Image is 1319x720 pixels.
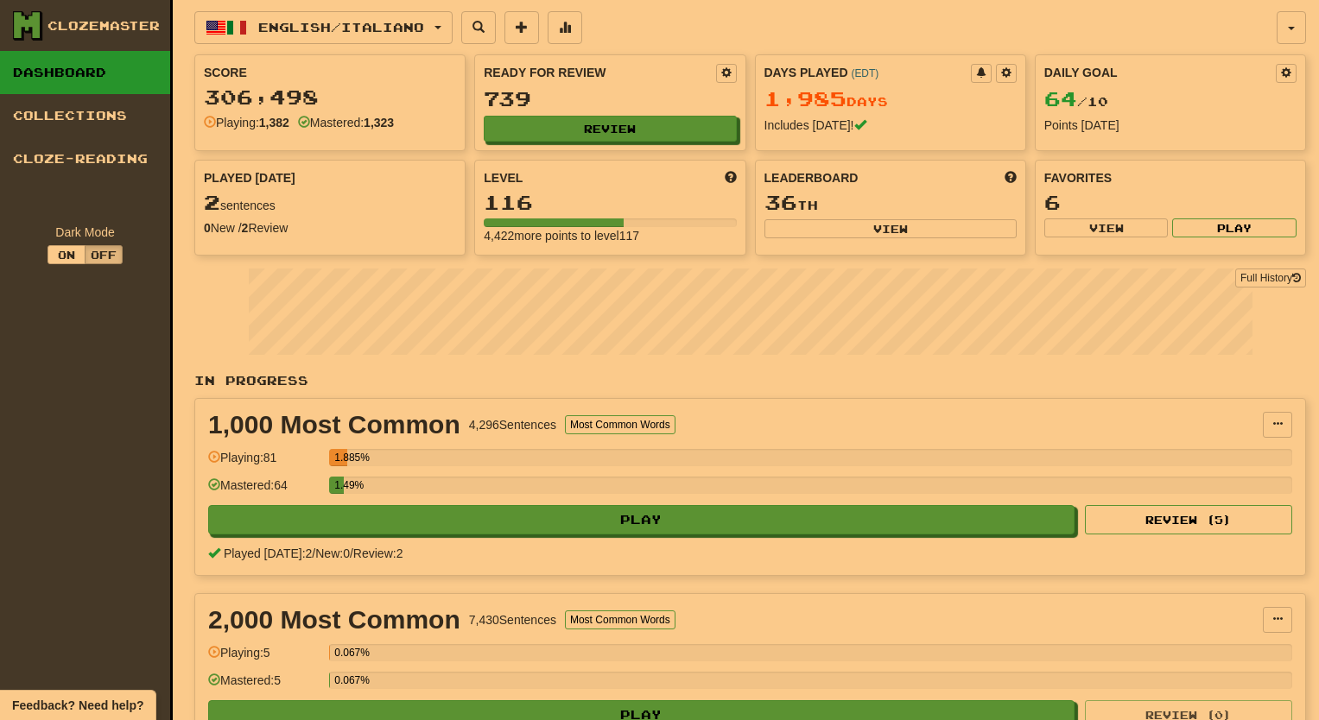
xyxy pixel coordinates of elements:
div: 4,422 more points to level 117 [484,227,736,244]
button: Review [484,116,736,142]
div: th [764,192,1017,214]
span: English / Italiano [258,20,424,35]
span: 64 [1044,86,1077,111]
p: In Progress [194,372,1306,389]
span: 1,985 [764,86,847,111]
button: Most Common Words [565,610,675,629]
strong: 1,323 [364,116,394,129]
span: Review: 2 [353,546,403,560]
div: Ready for Review [484,64,715,81]
button: Most Common Words [565,415,675,434]
div: Mastered: [298,114,394,131]
button: View [1044,218,1169,237]
div: Clozemaster [48,17,160,35]
button: Off [85,245,123,264]
span: / 10 [1044,94,1108,109]
div: Day s [764,88,1017,111]
div: sentences [204,192,456,214]
div: Playing: 81 [208,449,320,477]
span: New: 0 [315,546,350,560]
button: View [764,219,1017,238]
div: Mastered: 5 [208,672,320,700]
strong: 0 [204,221,211,235]
span: This week in points, UTC [1005,169,1017,186]
strong: 1,382 [259,116,289,129]
div: 6 [1044,192,1297,213]
span: Score more points to level up [725,169,737,186]
a: (EDT) [851,67,878,79]
span: Open feedback widget [12,697,143,714]
div: Points [DATE] [1044,117,1297,134]
button: Play [208,505,1075,534]
button: On [48,245,86,264]
button: Play [1172,218,1297,237]
span: Played [DATE] [204,169,295,186]
div: Favorites [1044,169,1297,186]
button: Review (5) [1085,505,1292,534]
div: 1.49% [334,477,343,494]
div: Daily Goal [1044,64,1276,83]
a: Full History [1235,268,1306,287]
button: Search sentences [461,11,496,44]
span: 36 [764,190,797,214]
div: 1,000 Most Common [208,412,460,438]
div: Playing: [204,114,289,131]
span: Level [484,169,523,186]
div: Includes [DATE]! [764,117,1017,134]
div: Playing: 5 [208,644,320,673]
div: 116 [484,192,736,213]
div: 4,296 Sentences [469,416,556,433]
div: Dark Mode [13,224,157,241]
span: Played [DATE]: 2 [224,546,312,560]
div: Mastered: 64 [208,477,320,505]
span: 2 [204,190,220,214]
strong: 2 [242,221,249,235]
button: Add sentence to collection [504,11,539,44]
div: 1.885% [334,449,347,466]
button: More stats [548,11,582,44]
div: 306,498 [204,86,456,108]
div: New / Review [204,219,456,237]
div: Days Played [764,64,971,81]
span: / [350,546,353,560]
span: / [312,546,315,560]
div: Score [204,64,456,81]
div: 2,000 Most Common [208,607,460,633]
button: English/Italiano [194,11,453,44]
div: 739 [484,88,736,110]
span: Leaderboard [764,169,859,186]
div: 7,430 Sentences [469,611,556,628]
